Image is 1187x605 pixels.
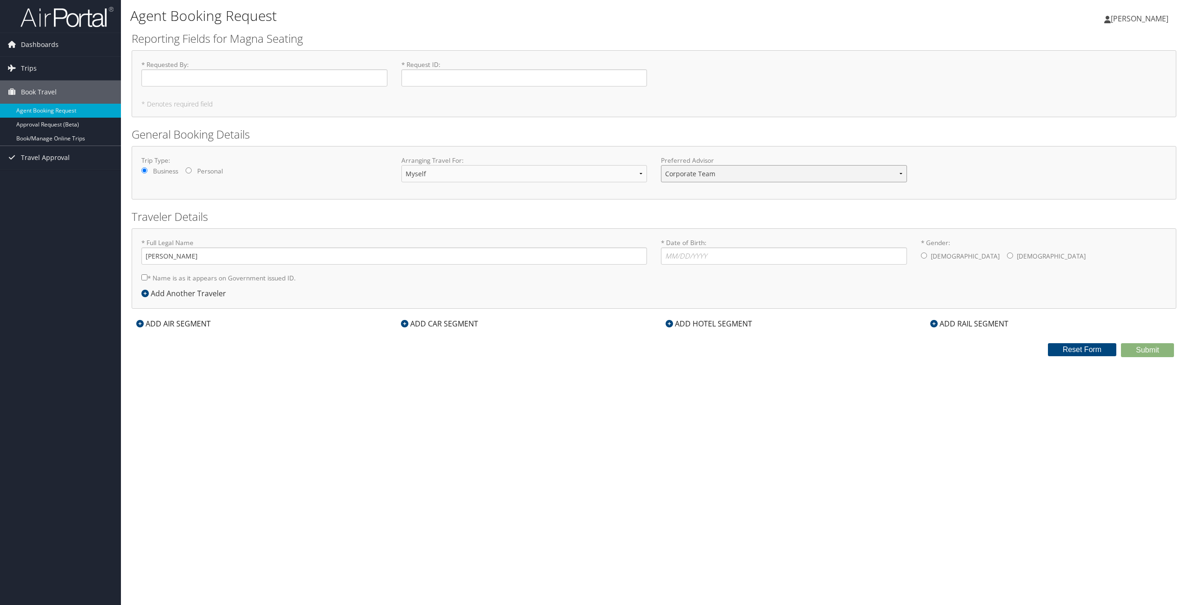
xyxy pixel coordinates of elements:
label: Business [153,166,178,176]
input: * Full Legal Name [141,247,647,265]
label: * Name is as it appears on Government issued ID. [141,269,296,286]
h2: General Booking Details [132,126,1176,142]
span: Book Travel [21,80,57,104]
h2: Traveler Details [132,209,1176,225]
button: Reset Form [1048,343,1117,356]
input: * Gender:[DEMOGRAPHIC_DATA][DEMOGRAPHIC_DATA] [1007,253,1013,259]
label: [DEMOGRAPHIC_DATA] [1017,247,1086,265]
label: * Requested By : [141,60,387,86]
button: Submit [1121,343,1174,357]
a: [PERSON_NAME] [1104,5,1178,33]
div: Add Another Traveler [141,288,231,299]
input: * Requested By: [141,69,387,86]
span: Trips [21,57,37,80]
label: Arranging Travel For: [401,156,647,165]
input: * Name is as it appears on Government issued ID. [141,274,147,280]
label: [DEMOGRAPHIC_DATA] [931,247,1000,265]
span: Dashboards [21,33,59,56]
h1: Agent Booking Request [130,6,828,26]
input: * Request ID: [401,69,647,86]
div: ADD AIR SEGMENT [132,318,215,329]
div: ADD HOTEL SEGMENT [661,318,757,329]
span: Travel Approval [21,146,70,169]
h5: * Denotes required field [141,101,1167,107]
label: Personal [197,166,223,176]
input: * Date of Birth: [661,247,907,265]
label: * Request ID : [401,60,647,86]
label: * Date of Birth: [661,238,907,265]
label: * Gender: [921,238,1167,266]
label: Trip Type: [141,156,387,165]
label: * Full Legal Name [141,238,647,265]
div: ADD RAIL SEGMENT [926,318,1013,329]
input: * Gender:[DEMOGRAPHIC_DATA][DEMOGRAPHIC_DATA] [921,253,927,259]
img: airportal-logo.png [20,6,113,28]
span: [PERSON_NAME] [1111,13,1168,24]
div: ADD CAR SEGMENT [396,318,483,329]
label: Preferred Advisor [661,156,907,165]
h2: Reporting Fields for Magna Seating [132,31,1176,47]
